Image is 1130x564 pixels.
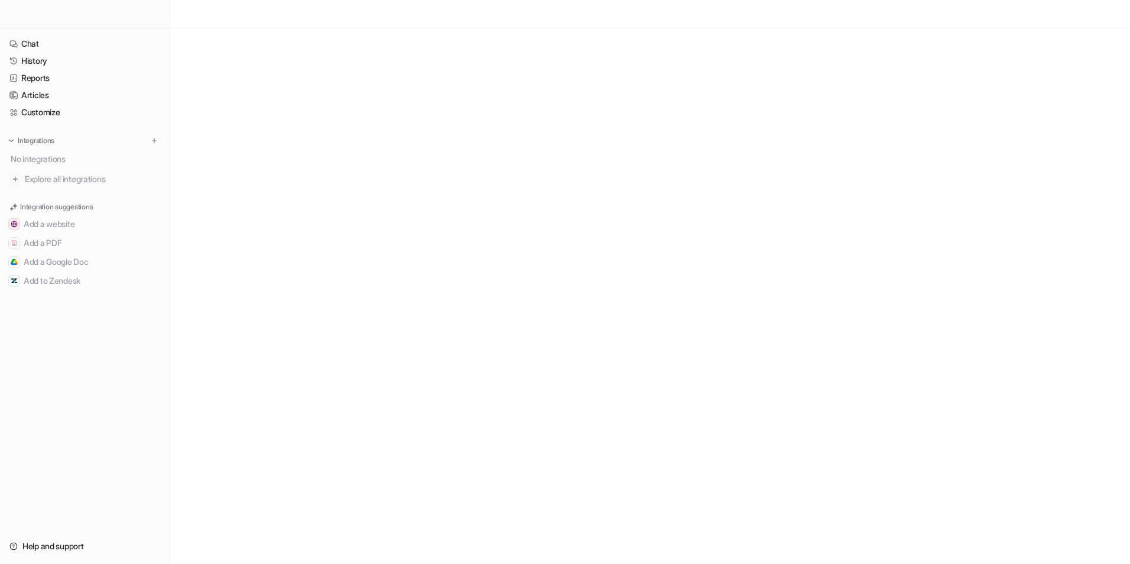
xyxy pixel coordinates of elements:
[5,171,165,187] a: Explore all integrations
[5,271,165,290] button: Add to ZendeskAdd to Zendesk
[5,215,165,234] button: Add a websiteAdd a website
[5,35,165,52] a: Chat
[9,173,21,185] img: explore all integrations
[5,70,165,86] a: Reports
[18,136,54,145] p: Integrations
[25,170,160,189] span: Explore all integrations
[5,252,165,271] button: Add a Google DocAdd a Google Doc
[11,239,18,247] img: Add a PDF
[5,234,165,252] button: Add a PDFAdd a PDF
[11,221,18,228] img: Add a website
[150,137,158,145] img: menu_add.svg
[11,277,18,284] img: Add to Zendesk
[20,202,93,212] p: Integration suggestions
[5,104,165,121] a: Customize
[5,135,58,147] button: Integrations
[5,538,165,555] a: Help and support
[7,137,15,145] img: expand menu
[7,149,165,168] div: No integrations
[5,87,165,103] a: Articles
[5,53,165,69] a: History
[11,258,18,265] img: Add a Google Doc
